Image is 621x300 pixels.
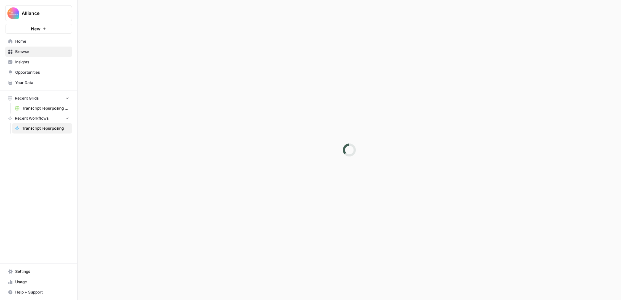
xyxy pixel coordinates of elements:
[5,47,72,57] a: Browse
[15,70,69,75] span: Opportunities
[5,287,72,297] button: Help + Support
[5,24,72,34] button: New
[5,36,72,47] a: Home
[15,49,69,55] span: Browse
[5,78,72,88] a: Your Data
[5,277,72,287] a: Usage
[15,38,69,44] span: Home
[15,80,69,86] span: Your Data
[22,105,69,111] span: Transcript repurposing (CMO)
[15,289,69,295] span: Help + Support
[15,269,69,274] span: Settings
[5,113,72,123] button: Recent Workflows
[31,26,40,32] span: New
[12,123,72,134] a: Transcript repurposing
[22,125,69,131] span: Transcript repurposing
[5,5,72,21] button: Workspace: Alliance
[7,7,19,19] img: Alliance Logo
[5,67,72,78] a: Opportunities
[15,279,69,285] span: Usage
[22,10,61,16] span: Alliance
[12,103,72,113] a: Transcript repurposing (CMO)
[5,57,72,67] a: Insights
[15,115,49,121] span: Recent Workflows
[15,95,38,101] span: Recent Grids
[5,93,72,103] button: Recent Grids
[15,59,69,65] span: Insights
[5,266,72,277] a: Settings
